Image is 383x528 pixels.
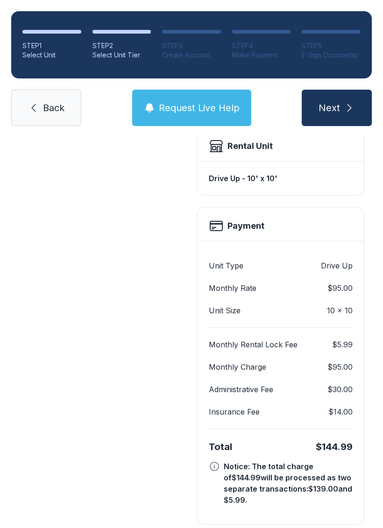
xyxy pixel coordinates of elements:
div: STEP 1 [22,41,81,50]
dt: Monthly Rental Lock Fee [209,339,298,350]
dd: 10 x 10 [327,305,353,316]
div: Drive Up - 10' x 10' [209,169,353,188]
div: $144.99 [316,440,353,453]
dd: $95.00 [327,361,353,373]
dt: Monthly Rate [209,282,256,294]
dd: $14.00 [328,406,353,417]
div: STEP 3 [162,41,221,50]
div: STEP 5 [302,41,361,50]
div: Total [209,440,232,453]
div: Select Unit Tier [92,50,151,60]
h2: Payment [227,219,264,232]
dd: Drive Up [321,260,353,271]
div: Make Payment [232,50,291,60]
span: Next [319,101,340,114]
dt: Monthly Charge [209,361,266,373]
span: Request Live Help [159,101,240,114]
dd: $95.00 [327,282,353,294]
dt: Administrative Fee [209,384,273,395]
div: STEP 4 [232,41,291,50]
div: Create Account [162,50,221,60]
div: STEP 2 [92,41,151,50]
dt: Unit Type [209,260,243,271]
span: Back [43,101,64,114]
dd: $5.99 [332,339,353,350]
dt: Insurance Fee [209,406,260,417]
div: E-Sign Documents [302,50,361,60]
div: Select Unit [22,50,81,60]
dd: $30.00 [327,384,353,395]
dt: Unit Size [209,305,241,316]
div: Notice: The total charge of $144.99 will be processed as two separate transactions: $139.00 and $... [224,461,353,506]
div: Rental Unit [227,140,273,153]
